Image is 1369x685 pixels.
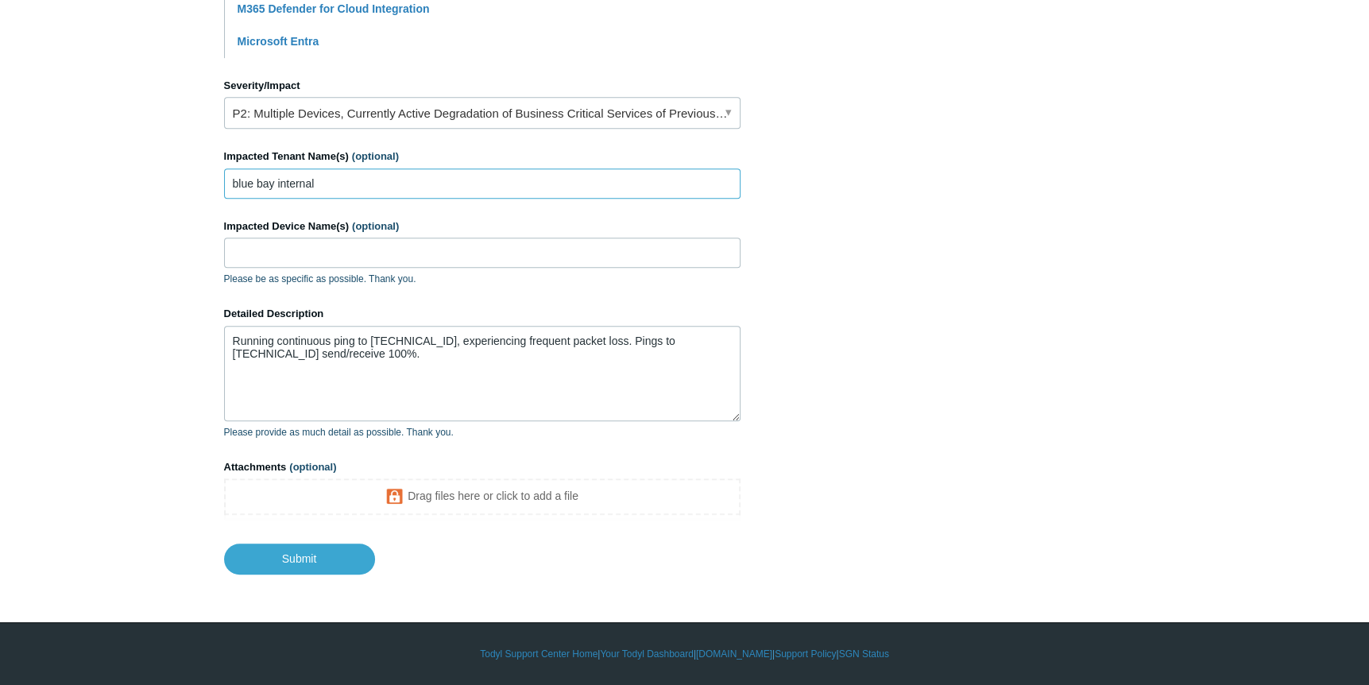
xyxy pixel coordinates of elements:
[480,647,597,661] a: Todyl Support Center Home
[224,219,741,234] label: Impacted Device Name(s)
[352,220,399,232] span: (optional)
[600,647,693,661] a: Your Todyl Dashboard
[775,647,836,661] a: Support Policy
[224,149,741,164] label: Impacted Tenant Name(s)
[224,78,741,94] label: Severity/Impact
[839,647,889,661] a: SGN Status
[224,272,741,286] p: Please be as specific as possible. Thank you.
[224,544,375,574] input: Submit
[238,35,319,48] a: Microsoft Entra
[696,647,772,661] a: [DOMAIN_NAME]
[289,461,336,473] span: (optional)
[238,2,430,15] a: M365 Defender for Cloud Integration
[224,425,741,439] p: Please provide as much detail as possible. Thank you.
[224,647,1146,661] div: | | | |
[224,306,741,322] label: Detailed Description
[224,97,741,129] a: P2: Multiple Devices, Currently Active Degradation of Business Critical Services of Previously Wo...
[352,150,399,162] span: (optional)
[224,459,741,475] label: Attachments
